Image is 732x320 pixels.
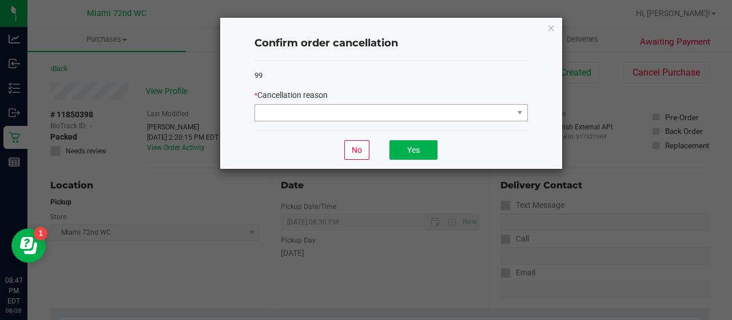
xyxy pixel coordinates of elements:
span: 99 [254,71,262,80]
button: No [344,140,369,160]
span: Cancellation reason [257,90,328,100]
h4: Confirm order cancellation [254,36,528,51]
iframe: Resource center [11,228,46,263]
iframe: Resource center unread badge [34,227,47,240]
button: Yes [389,140,437,160]
button: Close [547,21,555,34]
